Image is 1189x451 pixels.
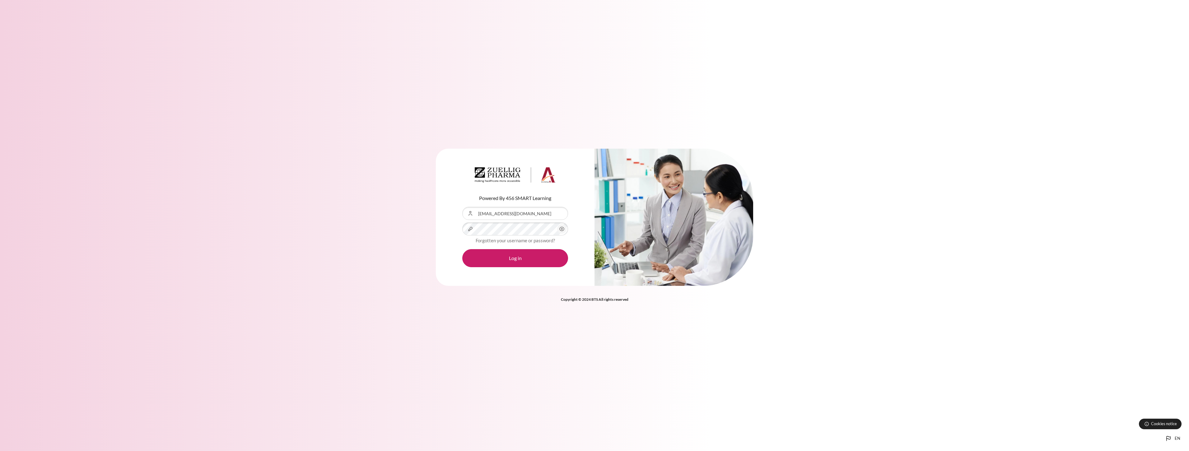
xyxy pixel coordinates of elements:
[475,167,556,183] img: Architeck
[1139,419,1182,429] button: Cookies notice
[462,249,568,267] button: Log in
[561,297,628,302] strong: Copyright © 2024 BTS All rights reserved
[1151,421,1177,427] span: Cookies notice
[462,194,568,202] p: Powered By 456 SMART Learning
[1162,432,1183,445] button: Languages
[1175,435,1180,442] span: en
[475,167,556,185] a: Architeck
[476,238,555,243] a: Forgotten your username or password?
[462,207,568,220] input: Username or Email Address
